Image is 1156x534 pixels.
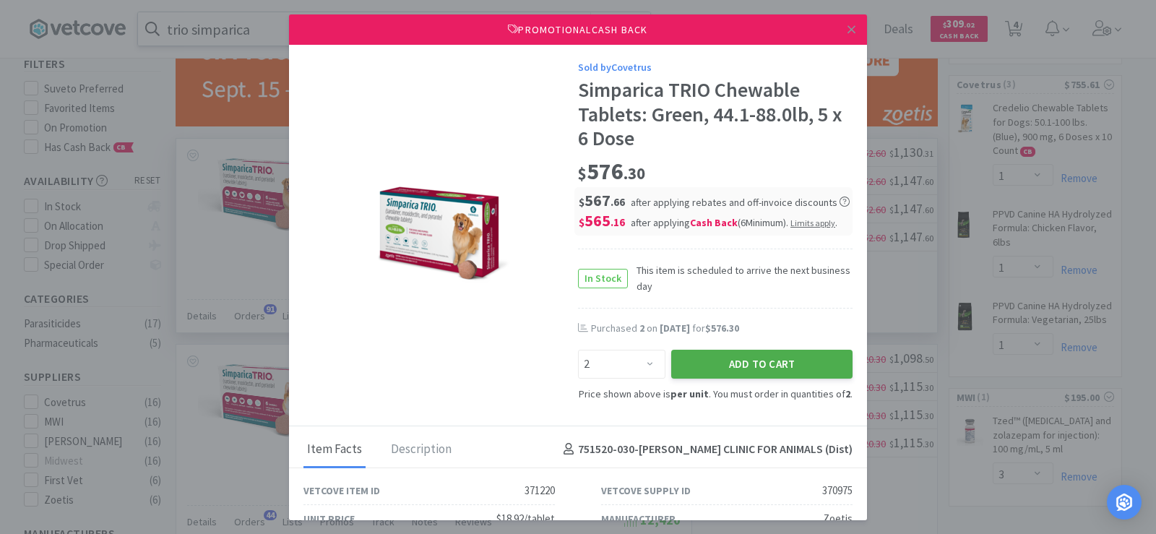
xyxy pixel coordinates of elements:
span: . 66 [611,195,625,209]
span: after applying rebates and off-invoice discounts [631,196,850,209]
span: This item is scheduled to arrive the next business day [628,262,853,295]
strong: per unit [670,387,709,400]
span: . 16 [611,215,625,229]
span: 565 [579,210,625,231]
span: $ [579,215,585,229]
div: Unit Price [303,511,355,527]
span: 576 [578,157,645,186]
div: $18.92/tablet [496,510,555,527]
strong: 2 [845,387,850,400]
div: Price shown above is . You must order in quantities of . [578,386,853,402]
div: Open Intercom Messenger [1107,485,1142,520]
span: Limits apply [790,218,835,228]
span: ( 6 Minimum) [738,216,786,229]
div: Promotional Cash Back [289,14,867,45]
div: . [790,216,837,229]
span: [DATE] [660,322,690,335]
img: dbcc011dc1e14ffb8d6ab61259713f1b_370975.png [371,140,510,321]
span: . 30 [624,163,645,184]
div: Purchased on for [591,322,853,336]
i: Cash Back [690,216,738,229]
div: Zoetis [823,510,853,527]
div: Vetcove Item ID [303,483,380,499]
div: Vetcove Supply ID [601,483,691,499]
div: Simparica TRIO Chewable Tablets: Green, 44.1-88.0lb, 5 x 6 Dose [578,78,853,151]
span: 2 [639,322,644,335]
div: Description [387,432,455,468]
div: 371220 [525,482,555,499]
span: $ [579,195,585,209]
span: $ [578,163,587,184]
button: Add to Cart [671,350,853,379]
span: $576.30 [705,322,739,335]
h4: 751520-030 - [PERSON_NAME] CLINIC FOR ANIMALS (Dist) [558,440,853,459]
div: 370975 [822,482,853,499]
span: 567 [579,190,625,210]
div: Sold by Covetrus [578,59,853,75]
div: Item Facts [303,432,366,468]
div: Manufacturer [601,511,676,527]
span: after applying . [631,216,837,229]
span: In Stock [579,270,627,288]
